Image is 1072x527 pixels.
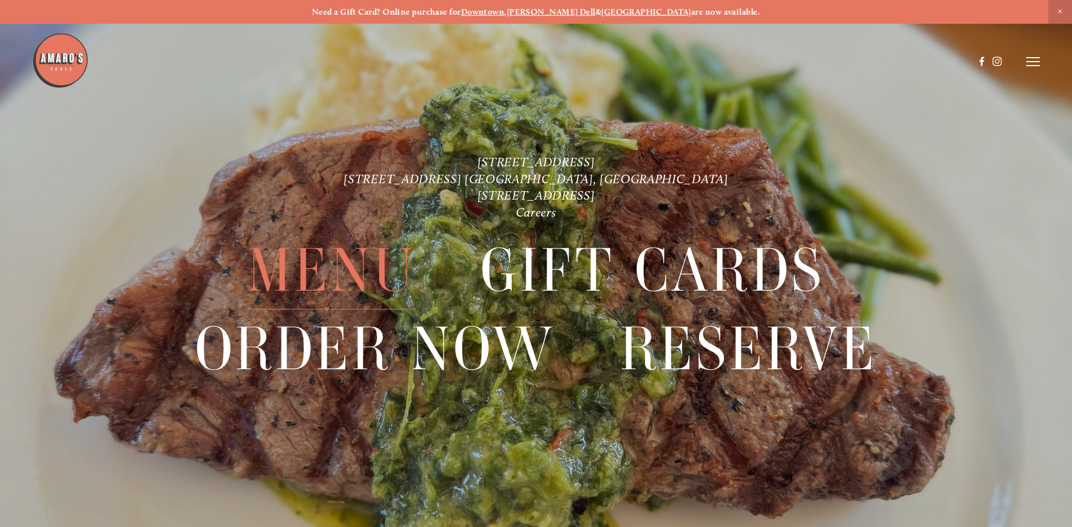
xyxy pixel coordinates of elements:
span: Order Now [195,310,555,388]
span: Gift Cards [480,232,824,309]
a: [PERSON_NAME] Dell [507,7,596,17]
strong: are now available. [691,7,760,17]
span: Menu [248,232,416,309]
strong: Need a Gift Card? Online purchase for [312,7,461,17]
a: Order Now [195,310,555,387]
a: [STREET_ADDRESS] [478,154,595,170]
img: Amaro's Table [32,32,89,89]
strong: , [504,7,506,17]
a: Gift Cards [480,232,824,309]
a: [GEOGRAPHIC_DATA] [601,7,691,17]
a: [STREET_ADDRESS] [478,188,595,203]
a: Downtown [461,7,505,17]
a: Reserve [620,310,877,387]
strong: & [596,7,601,17]
a: Menu [248,232,416,309]
a: Careers [516,205,557,220]
a: [STREET_ADDRESS] [GEOGRAPHIC_DATA], [GEOGRAPHIC_DATA] [344,171,728,187]
span: Reserve [620,310,877,388]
